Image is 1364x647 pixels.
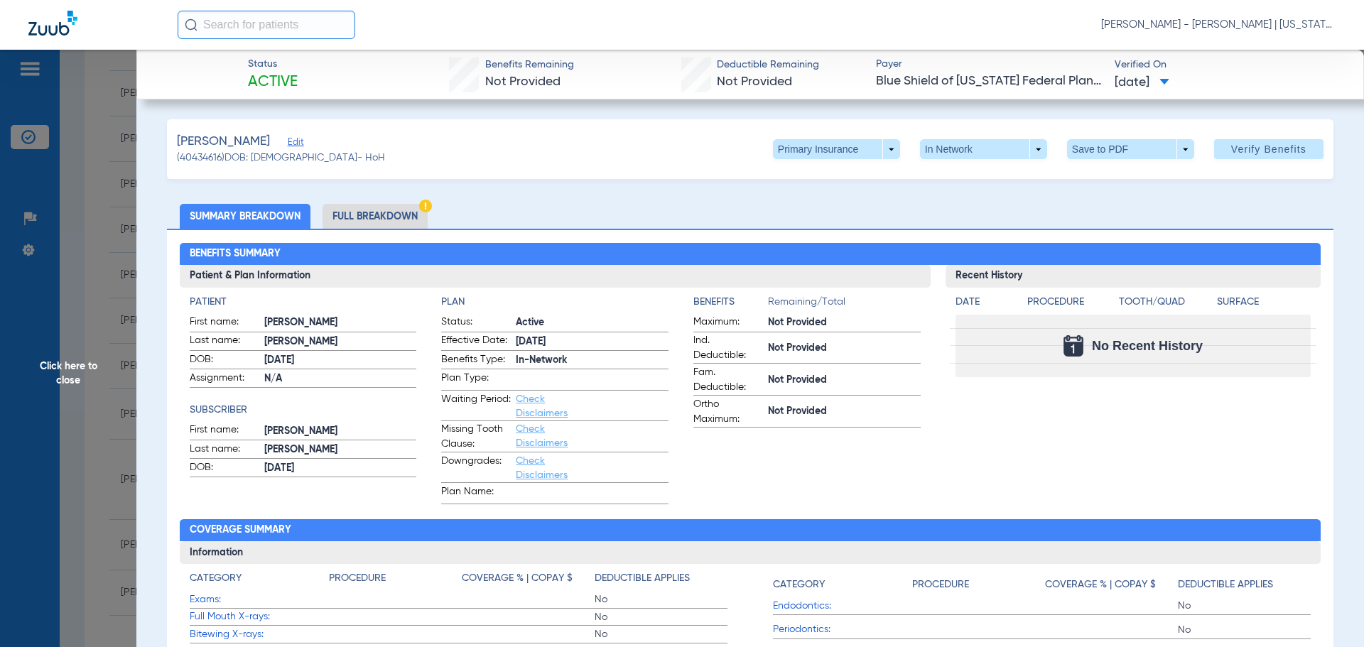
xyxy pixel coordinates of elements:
span: Not Provided [768,315,921,330]
span: Last name: [190,333,259,350]
span: [PERSON_NAME] [264,442,417,457]
span: No [1178,623,1311,637]
span: In-Network [516,353,669,368]
h4: Surface [1217,295,1311,310]
button: Save to PDF [1067,139,1194,159]
span: Not Provided [768,373,921,388]
app-breakdown-title: Procedure [912,571,1045,597]
button: Verify Benefits [1214,139,1324,159]
span: [DATE] [264,461,417,476]
h2: Coverage Summary [180,519,1321,542]
a: Check Disclaimers [516,394,568,418]
span: [DATE] [516,335,669,349]
h4: Date [956,295,1015,310]
h4: Patient [190,295,417,310]
span: Active [516,315,669,330]
span: No [1178,599,1311,613]
span: N/A [264,371,417,386]
span: DOB: [190,460,259,477]
h4: Coverage % | Copay $ [1045,577,1156,592]
span: [PERSON_NAME] [177,133,270,151]
button: In Network [920,139,1047,159]
h3: Patient & Plan Information [180,265,931,288]
span: Assignment: [190,371,259,388]
h3: Recent History [946,265,1321,288]
span: Status: [441,315,511,332]
app-breakdown-title: Coverage % | Copay $ [462,571,595,591]
app-breakdown-title: Coverage % | Copay $ [1045,571,1178,597]
app-breakdown-title: Procedure [1027,295,1114,315]
span: Periodontics: [773,622,912,637]
app-breakdown-title: Benefits [693,295,768,315]
img: Search Icon [185,18,197,31]
span: Active [248,72,298,92]
span: Benefits Remaining [485,58,574,72]
app-breakdown-title: Category [773,571,912,597]
li: Full Breakdown [323,204,428,229]
span: Last name: [190,442,259,459]
app-breakdown-title: Category [190,571,329,591]
button: Primary Insurance [773,139,900,159]
span: Ind. Deductible: [693,333,763,363]
span: Status [248,57,298,72]
span: First name: [190,423,259,440]
h4: Coverage % | Copay $ [462,571,573,586]
span: Ortho Maximum: [693,397,763,427]
span: Edit [288,137,301,151]
span: (40434616) DOB: [DEMOGRAPHIC_DATA] - HoH [177,151,385,165]
span: Exams: [190,592,329,607]
span: Deductible Remaining [717,58,819,72]
span: Bitewing X-rays: [190,627,329,642]
h4: Procedure [329,571,386,586]
input: Search for patients [178,11,355,39]
span: [PERSON_NAME] [264,335,417,349]
h4: Category [773,577,825,592]
app-breakdown-title: Deductible Applies [595,571,727,591]
span: [PERSON_NAME] - [PERSON_NAME] | [US_STATE] Family Dentistry [1101,18,1336,32]
span: Remaining/Total [768,295,921,315]
span: Plan Type: [441,371,511,390]
span: Not Provided [768,341,921,356]
span: Blue Shield of [US_STATE] Federal Plan - API [876,72,1103,90]
span: [DATE] [1115,74,1169,92]
img: Zuub Logo [28,11,77,36]
span: Verify Benefits [1231,143,1306,155]
h4: Deductible Applies [1178,577,1273,592]
span: Verified On [1115,58,1341,72]
span: No [595,610,727,624]
h4: Deductible Applies [595,571,690,586]
app-breakdown-title: Surface [1217,295,1311,315]
span: Effective Date: [441,333,511,350]
span: Plan Name: [441,484,511,504]
span: Maximum: [693,315,763,332]
span: Missing Tooth Clause: [441,422,511,452]
h2: Benefits Summary [180,243,1321,266]
div: Chat Widget [1293,579,1364,647]
h4: Procedure [912,577,969,592]
h3: Information [180,541,1321,564]
a: Check Disclaimers [516,456,568,480]
a: Check Disclaimers [516,424,568,448]
span: Endodontics: [773,599,912,614]
span: Fam. Deductible: [693,365,763,395]
h4: Category [190,571,242,586]
img: Calendar [1063,335,1083,357]
app-breakdown-title: Deductible Applies [1178,571,1311,597]
app-breakdown-title: Procedure [329,571,462,591]
span: DOB: [190,352,259,369]
span: Not Provided [717,75,792,88]
span: [PERSON_NAME] [264,315,417,330]
span: [PERSON_NAME] [264,424,417,439]
span: Downgrades: [441,454,511,482]
h4: Procedure [1027,295,1114,310]
h4: Subscriber [190,403,417,418]
span: No Recent History [1092,339,1203,353]
img: Hazard [419,200,432,212]
h4: Plan [441,295,669,310]
span: No [595,627,727,641]
span: First name: [190,315,259,332]
span: [DATE] [264,353,417,368]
